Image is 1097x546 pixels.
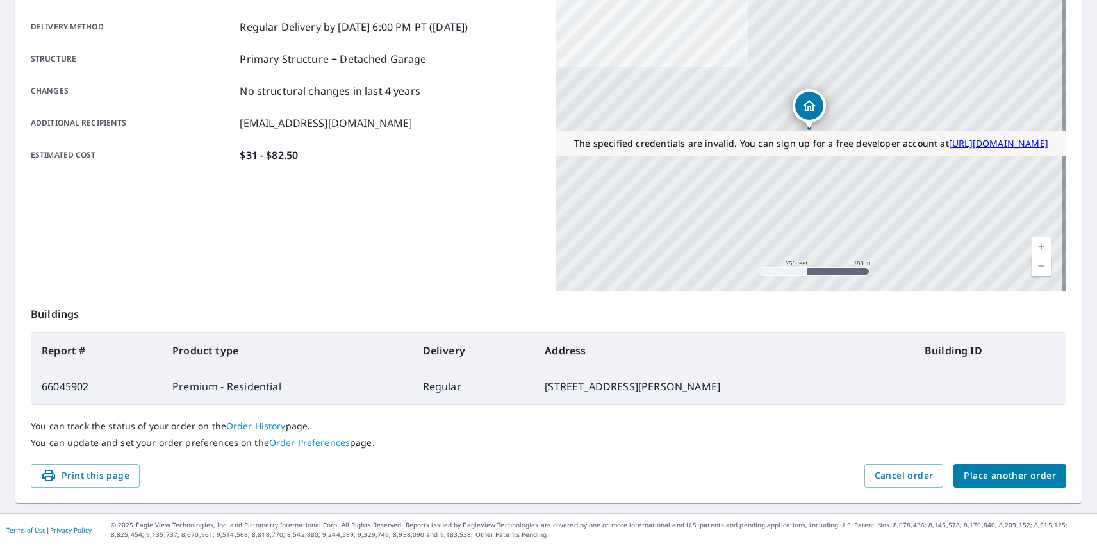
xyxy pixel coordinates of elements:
[31,83,235,99] p: Changes
[556,131,1066,156] div: The specified credentials are invalid. You can sign up for a free developer account at
[793,89,826,129] div: Dropped pin, building 1, Residential property, 1111 E Cesar Chavez St Austin, TX 78702
[534,368,914,404] td: [STREET_ADDRESS][PERSON_NAME]
[953,464,1066,488] button: Place another order
[31,333,162,368] th: Report #
[162,368,413,404] td: Premium - Residential
[1032,237,1051,256] a: Current Level 17, Zoom In
[31,147,235,163] p: Estimated cost
[875,468,934,484] span: Cancel order
[556,131,1066,156] div: The specified credentials are invalid. You can sign up for a free developer account at http://www...
[413,333,535,368] th: Delivery
[41,468,129,484] span: Print this page
[534,333,914,368] th: Address
[240,83,420,99] p: No structural changes in last 4 years
[240,19,468,35] p: Regular Delivery by [DATE] 6:00 PM PT ([DATE])
[50,525,92,534] a: Privacy Policy
[226,420,286,432] a: Order History
[31,291,1066,332] p: Buildings
[269,436,350,449] a: Order Preferences
[162,333,413,368] th: Product type
[31,368,162,404] td: 66045902
[31,464,140,488] button: Print this page
[31,420,1066,432] p: You can track the status of your order on the page.
[949,137,1048,149] a: [URL][DOMAIN_NAME]
[6,525,46,534] a: Terms of Use
[6,526,92,534] p: |
[914,333,1066,368] th: Building ID
[31,115,235,131] p: Additional recipients
[240,51,426,67] p: Primary Structure + Detached Garage
[964,468,1056,484] span: Place another order
[240,115,412,131] p: [EMAIL_ADDRESS][DOMAIN_NAME]
[31,437,1066,449] p: You can update and set your order preferences on the page.
[31,51,235,67] p: Structure
[240,147,298,163] p: $31 - $82.50
[864,464,944,488] button: Cancel order
[413,368,535,404] td: Regular
[1032,256,1051,276] a: Current Level 17, Zoom Out
[111,520,1091,540] p: © 2025 Eagle View Technologies, Inc. and Pictometry International Corp. All Rights Reserved. Repo...
[31,19,235,35] p: Delivery method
